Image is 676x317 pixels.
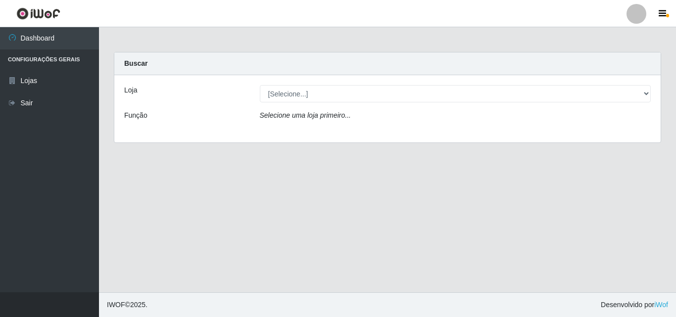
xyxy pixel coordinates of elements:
[654,301,668,309] a: iWof
[16,7,60,20] img: CoreUI Logo
[124,110,147,121] label: Função
[601,300,668,310] span: Desenvolvido por
[260,111,351,119] i: Selecione uma loja primeiro...
[107,300,147,310] span: © 2025 .
[107,301,125,309] span: IWOF
[124,59,147,67] strong: Buscar
[124,85,137,95] label: Loja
